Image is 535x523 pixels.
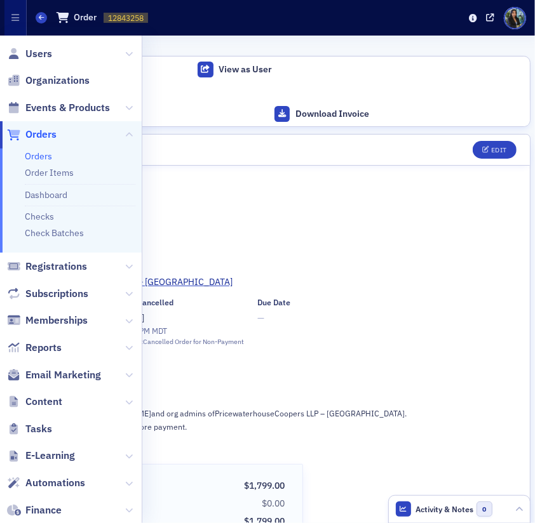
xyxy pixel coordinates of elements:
[25,47,52,61] span: Users
[7,395,62,409] a: Content
[416,503,473,515] span: Activity & Notes
[257,312,290,325] span: —
[25,227,84,239] a: Check Batches
[18,275,517,289] a: PricewaterhouseCoopers LLP – [GEOGRAPHIC_DATA]
[25,101,110,115] span: Events & Products
[143,337,244,347] span: Cancelled Order for Non-Payment
[7,449,75,463] a: E-Learning
[7,260,87,274] a: Registrations
[7,503,62,517] a: Finance
[25,74,90,88] span: Organizations
[25,150,52,162] a: Orders
[7,341,62,355] a: Reports
[7,74,90,88] a: Organizations
[74,11,97,23] h1: Order
[25,395,62,409] span: Content
[32,109,261,120] div: Print Invoice
[7,368,101,382] a: Email Marketing
[25,260,87,274] span: Registrations
[7,101,110,115] a: Events & Products
[25,189,67,201] a: Dashboard
[4,40,531,51] h4: Actions
[150,326,168,336] span: MDT
[244,480,285,491] span: $1,799.00
[25,287,88,301] span: Subscriptions
[262,498,285,509] span: $0.00
[504,7,526,29] span: Profile
[7,47,52,61] a: Users
[25,314,88,328] span: Memberships
[491,147,507,154] div: Edit
[25,503,62,517] span: Finance
[219,64,447,76] div: View as User
[25,368,101,382] span: Email Marketing
[473,141,517,159] button: Edit
[25,449,75,463] span: E-Learning
[18,370,517,383] span: —
[267,100,531,127] a: Download Invoice
[25,211,54,222] a: Checks
[25,422,52,436] span: Tasks
[7,287,88,301] a: Subscriptions
[7,476,85,490] a: Automations
[27,407,407,419] p: Can be viewed by [PERSON_NAME] and org admins of PricewaterhouseCoopers LLP – [GEOGRAPHIC_DATA] .
[108,13,144,23] span: 12843258
[7,314,88,328] a: Memberships
[295,109,524,120] div: Download Invoice
[7,128,57,142] a: Orders
[25,167,74,178] a: Order Items
[257,298,290,307] div: Due Date
[7,422,52,436] a: Tasks
[191,56,454,83] button: View as User
[477,501,492,517] span: 0
[25,341,62,355] span: Reports
[118,298,173,307] div: Date Cancelled
[25,128,57,142] span: Orders
[25,476,85,490] span: Automations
